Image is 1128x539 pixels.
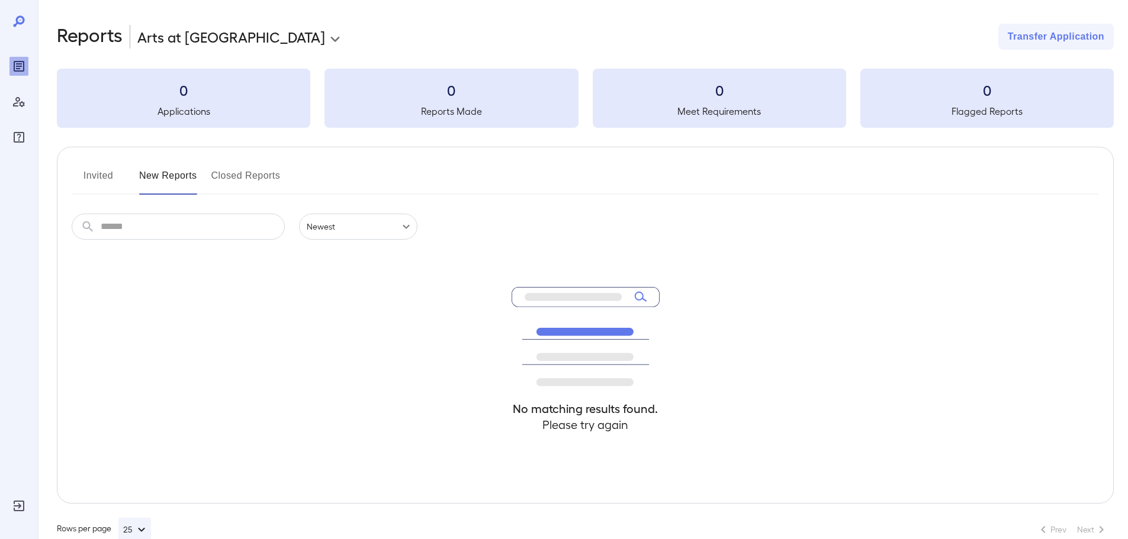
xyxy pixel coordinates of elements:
h5: Reports Made [324,104,578,118]
h4: No matching results found. [512,401,660,417]
h3: 0 [57,80,310,99]
button: Invited [72,166,125,195]
nav: pagination navigation [1031,520,1114,539]
h5: Applications [57,104,310,118]
div: Manage Users [9,92,28,111]
h4: Please try again [512,417,660,433]
h5: Meet Requirements [593,104,846,118]
h5: Flagged Reports [860,104,1114,118]
p: Arts at [GEOGRAPHIC_DATA] [137,27,325,46]
button: Closed Reports [211,166,281,195]
h3: 0 [860,80,1114,99]
div: Newest [299,214,417,240]
h3: 0 [324,80,578,99]
button: New Reports [139,166,197,195]
h3: 0 [593,80,846,99]
button: Transfer Application [998,24,1114,50]
div: Log Out [9,496,28,515]
div: FAQ [9,128,28,147]
h2: Reports [57,24,123,50]
summary: 0Applications0Reports Made0Meet Requirements0Flagged Reports [57,69,1114,128]
div: Reports [9,57,28,76]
